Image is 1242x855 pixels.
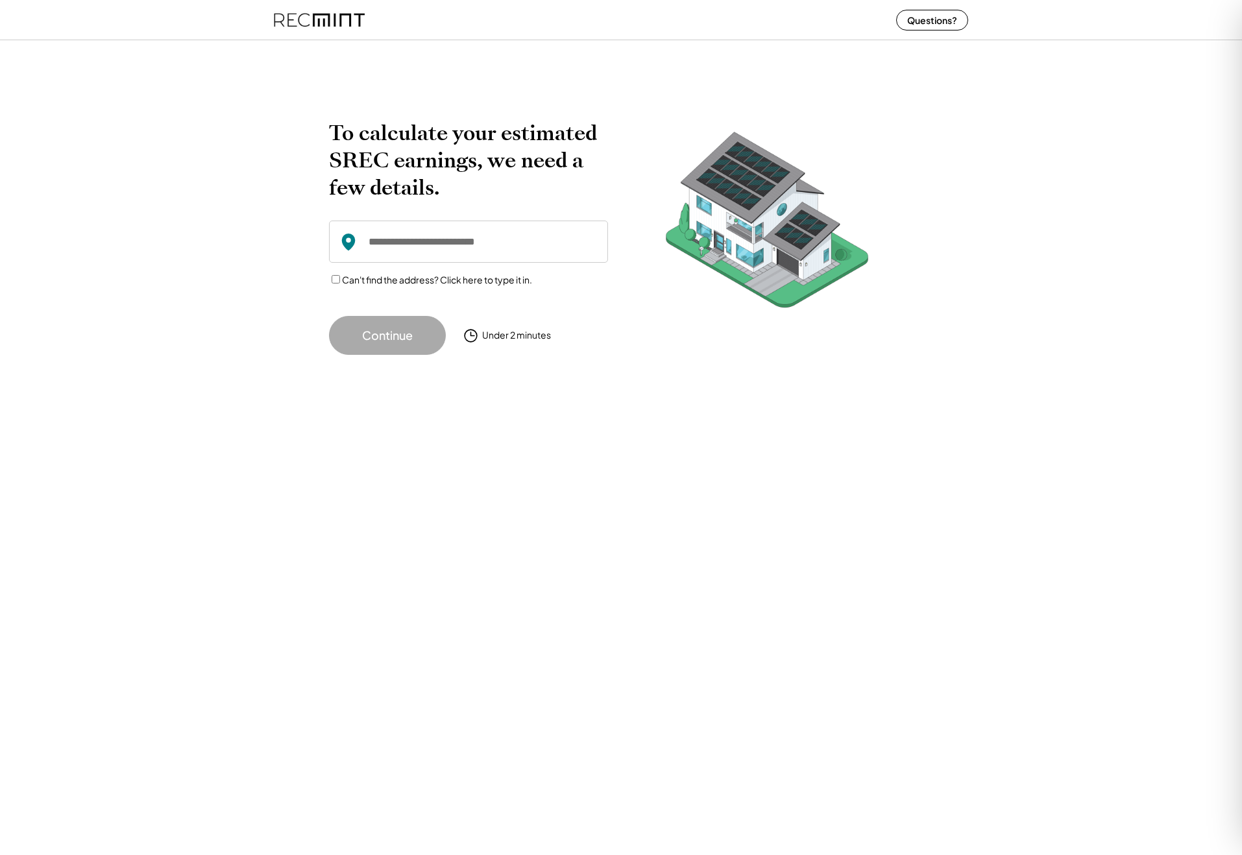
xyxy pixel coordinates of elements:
[482,329,551,342] div: Under 2 minutes
[329,316,446,355] button: Continue
[640,119,894,328] img: RecMintArtboard%207.png
[342,274,532,285] label: Can't find the address? Click here to type it in.
[896,10,968,30] button: Questions?
[274,3,365,37] img: recmint-logotype%403x%20%281%29.jpeg
[329,119,608,201] h2: To calculate your estimated SREC earnings, we need a few details.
